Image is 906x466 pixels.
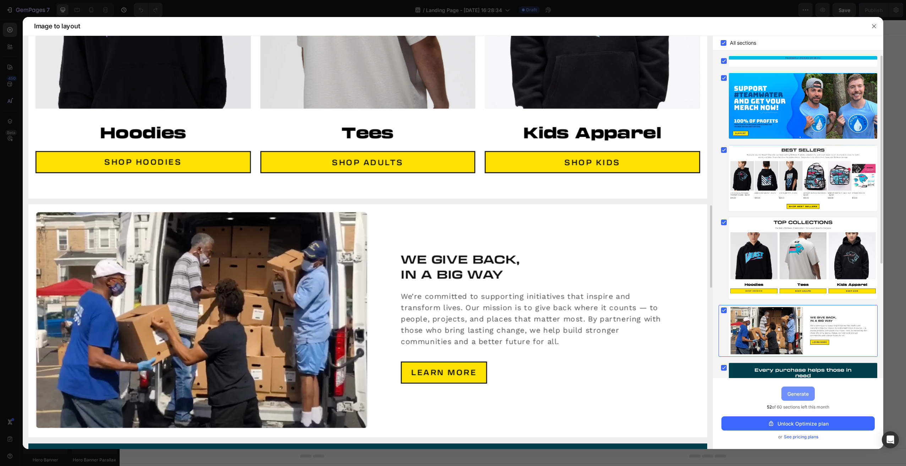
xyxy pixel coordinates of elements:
[721,433,875,440] div: or
[882,431,899,448] div: Open Intercom Messenger
[781,387,815,401] button: Generate
[768,420,829,427] div: Unlock Optimize plan
[787,390,809,398] div: Generate
[345,279,441,284] div: Start with Generating from URL or image
[395,239,445,253] button: Add elements
[721,416,875,431] button: Unlock Optimize plan
[767,404,772,410] span: 52
[342,239,391,253] button: Add sections
[34,22,80,30] span: Image to layout
[730,39,756,47] span: All sections
[784,433,818,440] span: See pricing plans
[350,225,436,233] div: Start with Sections from sidebar
[767,404,829,411] span: of 60 sections left this month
